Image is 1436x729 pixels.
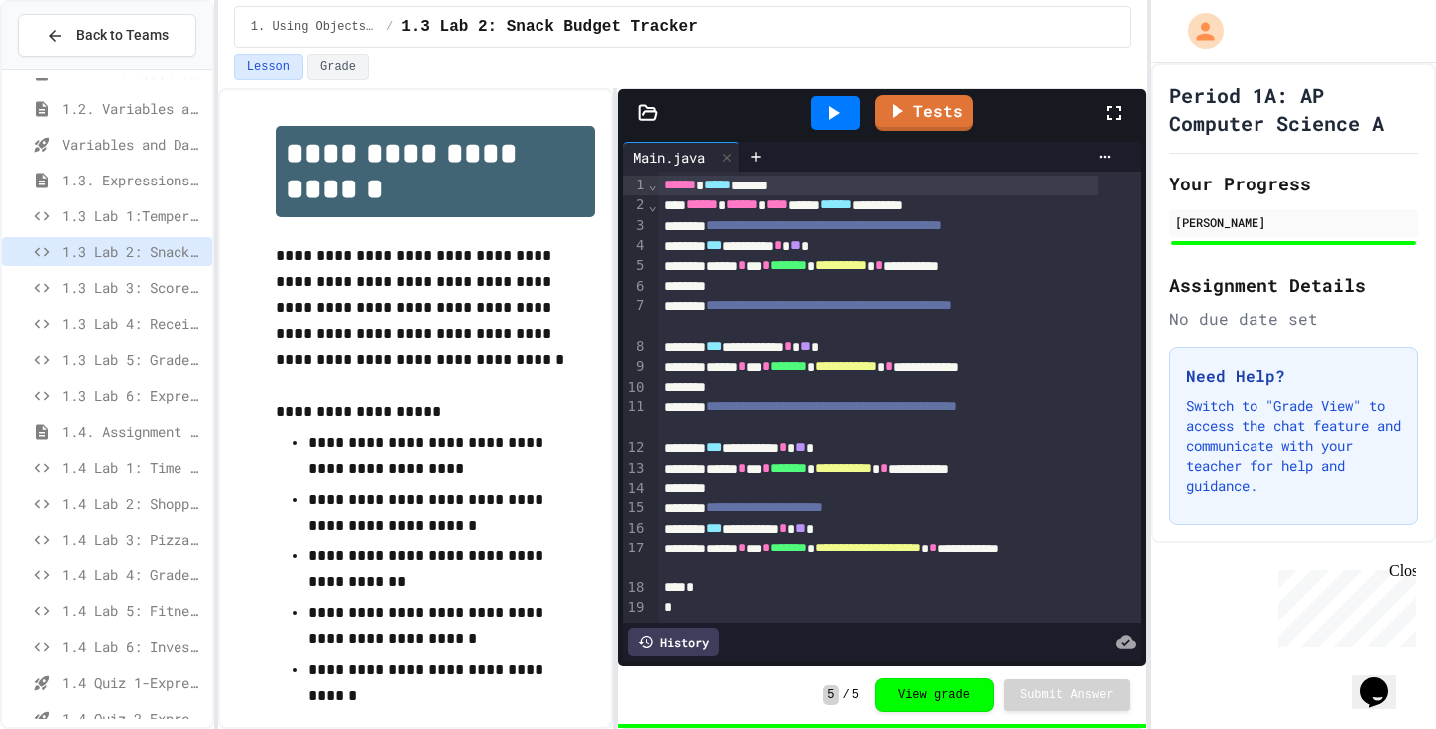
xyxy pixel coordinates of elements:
[623,539,648,578] div: 17
[62,98,204,119] span: 1.2. Variables and Data Types
[62,457,204,478] span: 1.4 Lab 1: Time Card Calculator
[623,277,648,297] div: 6
[623,256,648,276] div: 5
[62,134,204,155] span: Variables and Data Types - Quiz
[623,176,648,195] div: 1
[1020,687,1114,703] span: Submit Answer
[1270,562,1416,647] iframe: chat widget
[623,519,648,539] div: 16
[623,378,648,398] div: 10
[251,19,378,35] span: 1. Using Objects and Methods
[1169,170,1418,197] h2: Your Progress
[623,498,648,518] div: 15
[1186,396,1401,496] p: Switch to "Grade View" to access the chat feature and communicate with your teacher for help and ...
[1169,307,1418,331] div: No due date set
[1169,271,1418,299] h2: Assignment Details
[623,459,648,479] div: 13
[62,349,204,370] span: 1.3 Lab 5: Grade Calculator Pro
[623,236,648,256] div: 4
[623,296,648,337] div: 7
[234,54,303,80] button: Lesson
[386,19,393,35] span: /
[623,216,648,236] div: 3
[647,177,657,192] span: Fold line
[1004,679,1130,711] button: Submit Answer
[1167,8,1229,54] div: My Account
[843,687,850,703] span: /
[875,678,994,712] button: View grade
[875,95,973,131] a: Tests
[623,479,648,499] div: 14
[62,672,204,693] span: 1.4 Quiz 1-Expressions and Assignment Statements
[1175,213,1412,231] div: [PERSON_NAME]
[623,578,648,598] div: 18
[62,241,204,262] span: 1.3 Lab 2: Snack Budget Tracker
[62,385,204,406] span: 1.3 Lab 6: Expression Evaluator Fix
[8,8,138,127] div: Chat with us now!Close
[62,205,204,226] span: 1.3 Lab 1:Temperature Display Fix
[623,598,648,618] div: 19
[823,685,838,705] span: 5
[623,438,648,458] div: 12
[628,628,719,656] div: History
[62,421,204,442] span: 1.4. Assignment and Input
[62,529,204,549] span: 1.4 Lab 3: Pizza Delivery Calculator
[62,277,204,298] span: 1.3 Lab 3: Score Board Fixer
[647,197,657,213] span: Fold line
[401,15,698,39] span: 1.3 Lab 2: Snack Budget Tracker
[1169,81,1418,137] h1: Period 1A: AP Computer Science A
[623,142,740,172] div: Main.java
[76,25,169,46] span: Back to Teams
[623,147,715,168] div: Main.java
[307,54,369,80] button: Grade
[62,708,204,729] span: 1.4 Quiz 2-Expressions and Assignment Statements
[62,564,204,585] span: 1.4 Lab 4: Grade Point Average
[1186,364,1401,388] h3: Need Help?
[62,493,204,514] span: 1.4 Lab 2: Shopping Receipt Builder
[623,195,648,215] div: 2
[62,170,204,190] span: 1.3. Expressions and Output [New]
[623,357,648,377] div: 9
[623,397,648,438] div: 11
[1352,649,1416,709] iframe: chat widget
[62,313,204,334] span: 1.3 Lab 4: Receipt Formatter
[62,636,204,657] span: 1.4 Lab 6: Investment Portfolio Tracker
[623,337,648,357] div: 8
[62,600,204,621] span: 1.4 Lab 5: Fitness Tracker Debugger
[852,687,859,703] span: 5
[18,14,196,57] button: Back to Teams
